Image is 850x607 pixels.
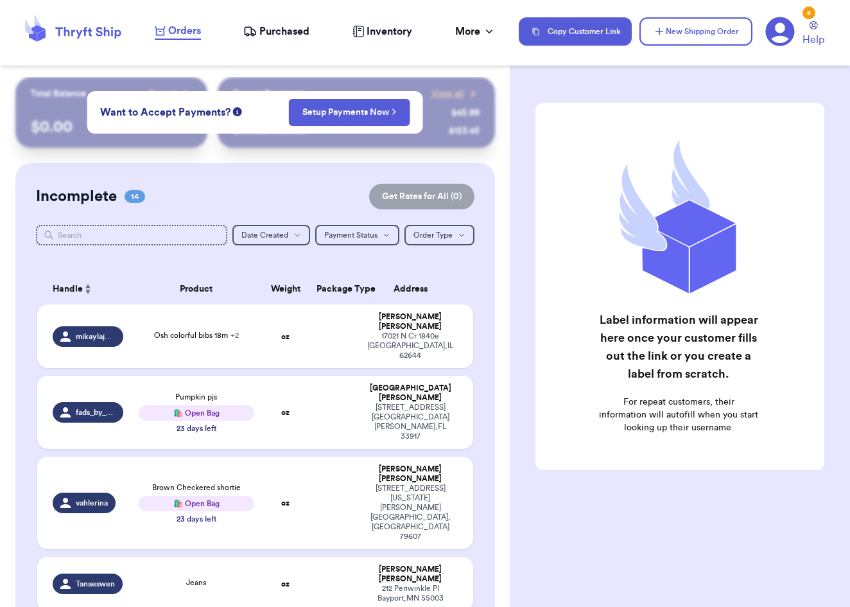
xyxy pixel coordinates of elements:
a: View all [431,87,480,100]
div: [STREET_ADDRESS] [GEOGRAPHIC_DATA][PERSON_NAME] , FL 33917 [363,403,458,441]
span: Handle [53,283,83,296]
strong: oz [281,580,290,588]
h2: Label information will appear here once your customer fills out the link or you create a label fr... [599,311,758,383]
button: Copy Customer Link [519,17,632,46]
div: More [455,24,496,39]
div: [STREET_ADDRESS][US_STATE] [PERSON_NAME][GEOGRAPHIC_DATA] , [GEOGRAPHIC_DATA] 79607 [363,484,458,541]
span: Order Type [413,231,453,239]
th: Package Type [309,274,356,304]
div: $ 123.45 [449,125,480,137]
div: [PERSON_NAME] [PERSON_NAME] [363,312,458,331]
div: 212 Periwinkle Pl Bayport , MN 55003 [363,584,458,603]
div: [PERSON_NAME] [PERSON_NAME] [363,464,458,484]
th: Address [356,274,473,304]
th: Weight [262,274,309,304]
p: $ 0.00 [31,117,192,137]
span: Pumpkin pjs [175,393,217,401]
span: mikaylajean17 [76,331,116,342]
button: Order Type [404,225,474,245]
div: 6 [802,6,815,19]
a: Payout [149,87,192,100]
span: Osh colorful bibs 18m [154,331,239,339]
a: Orders [155,23,201,40]
div: 23 days left [177,514,216,524]
input: Search [36,225,227,245]
div: 23 days left [177,423,216,434]
button: Setup Payments Now [289,99,410,126]
span: Date Created [241,231,288,239]
a: 6 [765,17,795,46]
div: $ 45.99 [451,107,480,119]
span: 14 [125,190,145,203]
span: vahlerina [76,498,108,508]
strong: oz [281,333,290,340]
span: Payout [149,87,177,100]
button: Payment Status [315,225,399,245]
span: + 2 [230,331,239,339]
span: Want to Accept Payments? [100,105,230,120]
span: fads_by_mads [76,407,116,418]
a: Inventory [352,24,412,39]
span: Jeans [186,579,206,586]
th: Product [131,274,262,304]
span: Payment Status [324,231,377,239]
button: Get Rates for All (0) [369,184,474,209]
span: Help [802,32,824,48]
div: 🛍️ Open Bag [139,496,254,511]
span: View all [431,87,464,100]
a: Setup Payments Now [302,106,397,119]
div: 17021 N Cr 1840e [GEOGRAPHIC_DATA] , IL 62644 [363,331,458,360]
button: Date Created [232,225,310,245]
button: New Shipping Order [639,17,752,46]
p: Total Balance [31,87,86,100]
button: Sort ascending [83,281,93,297]
strong: oz [281,409,290,416]
span: Brown Checkered shortie [152,484,241,491]
div: [GEOGRAPHIC_DATA] [PERSON_NAME] [363,383,458,403]
span: Purchased [259,24,309,39]
a: Purchased [243,24,309,39]
a: Help [802,21,824,48]
p: For repeat customers, their information will autofill when you start looking up their username. [599,396,758,434]
span: Tanaeswen [76,579,115,589]
strong: oz [281,499,290,507]
span: Inventory [367,24,412,39]
h2: Incomplete [36,186,117,207]
div: [PERSON_NAME] [PERSON_NAME] [363,565,458,584]
p: Recent Payments [233,87,304,100]
span: Orders [168,23,201,39]
div: 🛍️ Open Bag [139,405,254,421]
